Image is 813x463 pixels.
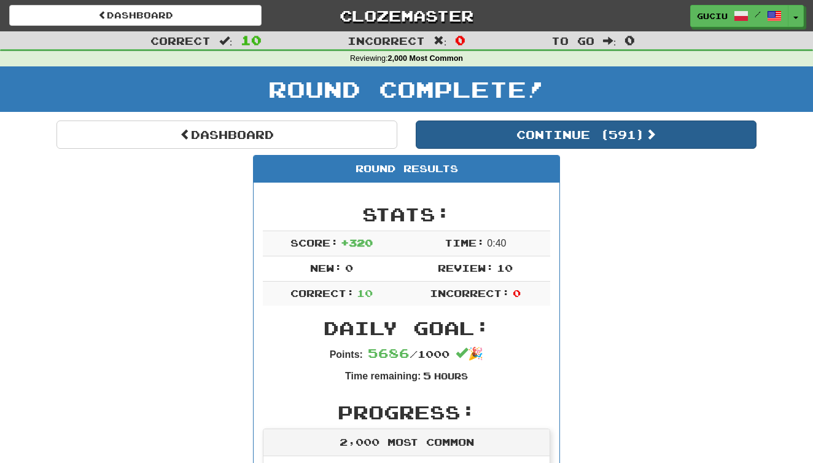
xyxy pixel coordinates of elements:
[455,33,465,47] span: 0
[513,287,521,299] span: 0
[150,34,211,47] span: Correct
[341,237,373,248] span: + 320
[690,5,788,27] a: Guciu /
[755,10,761,18] span: /
[434,371,468,381] small: Hours
[456,347,483,360] span: 🎉
[487,238,506,248] span: 0 : 40
[697,10,728,22] span: Guciu
[263,429,550,456] div: 2,000 Most Common
[263,318,550,338] h2: Daily Goal:
[345,371,421,381] strong: Time remaining:
[310,262,342,274] span: New:
[345,262,353,274] span: 0
[263,204,550,224] h2: Stats:
[290,237,338,248] span: Score:
[348,34,425,47] span: Incorrect
[368,346,410,360] span: 5686
[263,402,550,422] h2: Progress:
[497,262,513,274] span: 10
[254,156,559,183] div: Round Results
[603,36,617,46] span: :
[280,5,532,26] a: Clozemaster
[416,121,757,149] button: Continue (591)
[357,287,373,299] span: 10
[434,36,447,46] span: :
[4,77,809,101] h1: Round Complete!
[430,287,510,299] span: Incorrect:
[423,370,431,381] span: 5
[368,348,449,360] span: / 1000
[330,349,363,360] strong: Points:
[388,54,463,63] strong: 2,000 Most Common
[219,36,233,46] span: :
[9,5,262,26] a: Dashboard
[445,237,484,248] span: Time:
[438,262,494,274] span: Review:
[56,121,397,149] a: Dashboard
[241,33,262,47] span: 10
[290,287,354,299] span: Correct:
[624,33,635,47] span: 0
[551,34,594,47] span: To go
